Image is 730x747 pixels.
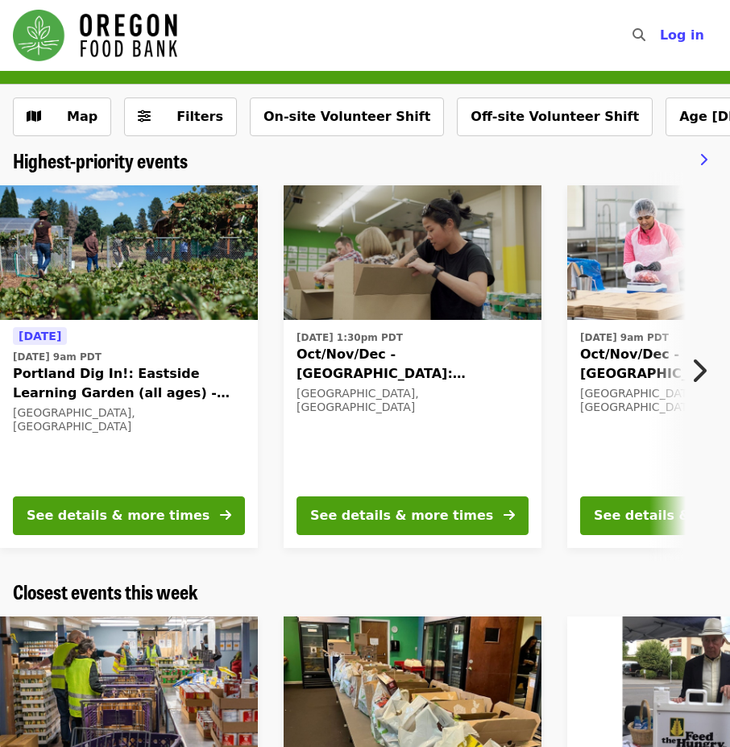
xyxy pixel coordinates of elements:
[13,350,102,364] time: [DATE] 9am PDT
[457,98,653,136] button: Off-site Volunteer Shift
[691,355,707,386] i: chevron-right icon
[13,146,188,174] span: Highest-priority events
[647,19,717,52] button: Log in
[660,27,704,43] span: Log in
[677,348,730,393] button: Next item
[124,98,237,136] button: Filters (0 selected)
[27,109,41,124] i: map icon
[13,577,198,605] span: Closest events this week
[284,185,541,548] a: See details for "Oct/Nov/Dec - Portland: Repack/Sort (age 8+)"
[13,149,188,172] a: Highest-priority events
[220,508,231,523] i: arrow-right icon
[580,330,669,345] time: [DATE] 9am PDT
[13,10,177,61] img: Oregon Food Bank - Home
[504,508,515,523] i: arrow-right icon
[655,16,668,55] input: Search
[13,580,198,604] a: Closest events this week
[27,506,209,525] div: See details & more times
[13,98,111,136] button: Show map view
[67,109,97,124] span: Map
[138,109,151,124] i: sliders-h icon
[19,330,61,342] span: [DATE]
[297,496,529,535] button: See details & more times
[633,27,645,43] i: search icon
[297,330,403,345] time: [DATE] 1:30pm PDT
[284,185,541,321] img: Oct/Nov/Dec - Portland: Repack/Sort (age 8+) organized by Oregon Food Bank
[13,406,245,434] div: [GEOGRAPHIC_DATA], [GEOGRAPHIC_DATA]
[310,506,493,525] div: See details & more times
[699,152,707,168] i: chevron-right icon
[297,345,529,384] span: Oct/Nov/Dec - [GEOGRAPHIC_DATA]: Repack/Sort (age [DEMOGRAPHIC_DATA]+)
[13,364,245,403] span: Portland Dig In!: Eastside Learning Garden (all ages) - Aug/Sept/Oct
[176,109,223,124] span: Filters
[13,496,245,535] button: See details & more times
[250,98,444,136] button: On-site Volunteer Shift
[297,387,529,414] div: [GEOGRAPHIC_DATA], [GEOGRAPHIC_DATA]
